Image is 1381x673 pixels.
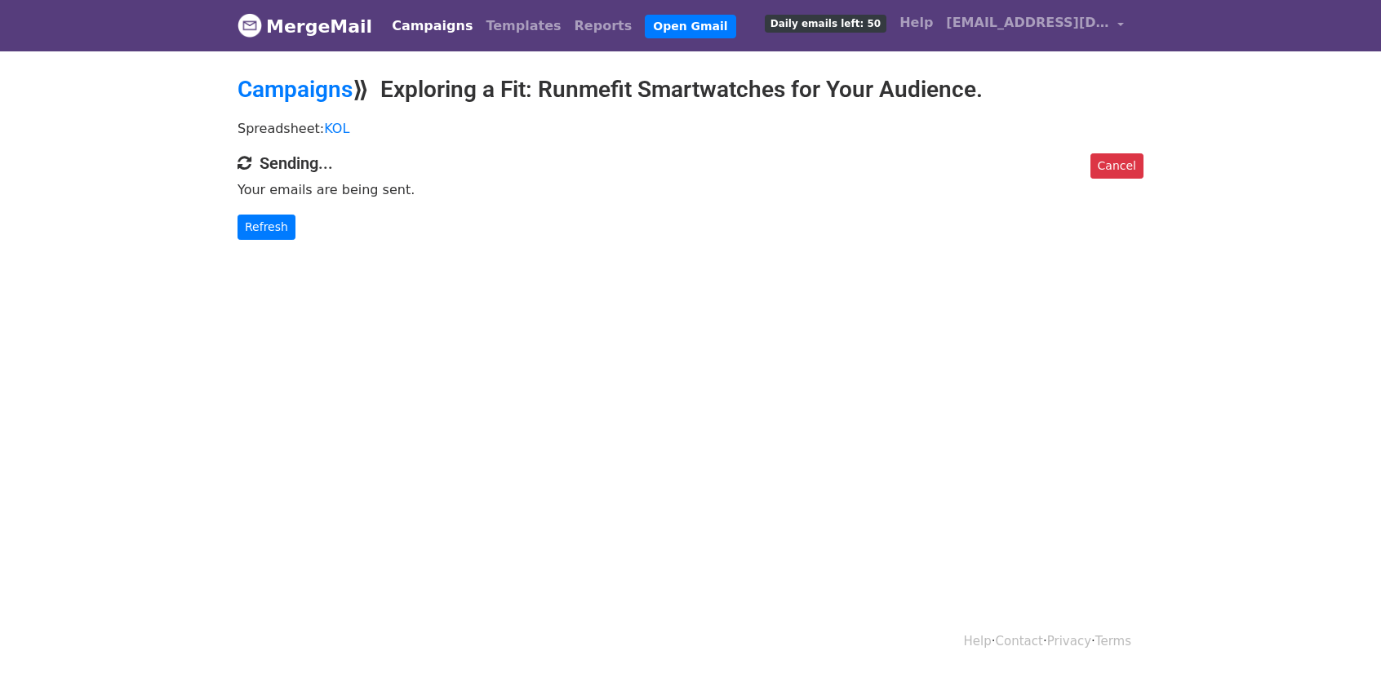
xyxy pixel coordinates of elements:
[964,634,992,649] a: Help
[568,10,639,42] a: Reports
[238,13,262,38] img: MergeMail logo
[939,7,1130,45] a: [EMAIL_ADDRESS][DOMAIN_NAME]
[238,76,353,103] a: Campaigns
[238,76,1143,104] h2: ⟫ Exploring a Fit: Runmefit Smartwatches for Your Audience.
[645,15,735,38] a: Open Gmail
[765,15,886,33] span: Daily emails left: 50
[479,10,567,42] a: Templates
[996,634,1043,649] a: Contact
[893,7,939,39] a: Help
[758,7,893,39] a: Daily emails left: 50
[1090,153,1143,179] a: Cancel
[238,181,1143,198] p: Your emails are being sent.
[324,121,349,136] a: KOL
[238,120,1143,137] p: Spreadsheet:
[385,10,479,42] a: Campaigns
[1095,634,1131,649] a: Terms
[1047,634,1091,649] a: Privacy
[238,215,295,240] a: Refresh
[238,9,372,43] a: MergeMail
[946,13,1109,33] span: [EMAIL_ADDRESS][DOMAIN_NAME]
[238,153,1143,173] h4: Sending...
